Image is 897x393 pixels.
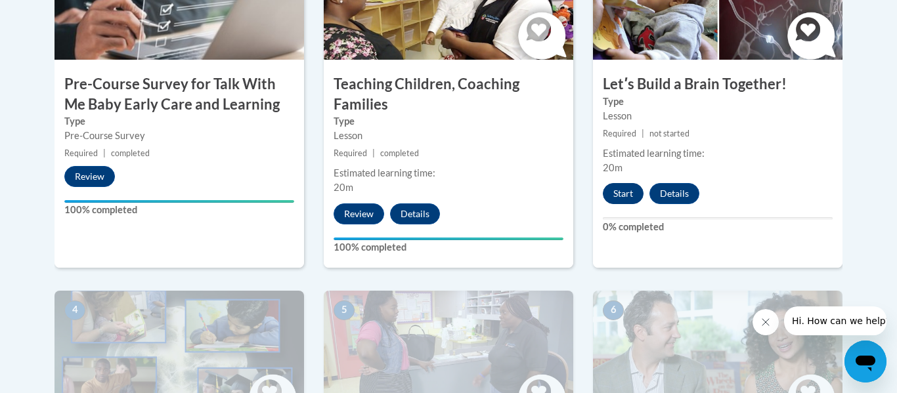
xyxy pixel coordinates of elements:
[55,74,304,115] h3: Pre-Course Survey for Talk With Me Baby Early Care and Learning
[64,129,294,143] div: Pre-Course Survey
[649,183,699,204] button: Details
[8,9,106,20] span: Hi. How can we help?
[64,203,294,217] label: 100% completed
[334,129,563,143] div: Lesson
[334,182,353,193] span: 20m
[103,148,106,158] span: |
[603,129,636,138] span: Required
[64,114,294,129] label: Type
[844,341,886,383] iframe: Button to launch messaging window
[111,148,150,158] span: completed
[603,183,644,204] button: Start
[334,238,563,240] div: Your progress
[380,148,419,158] span: completed
[64,300,85,320] span: 4
[603,220,833,234] label: 0% completed
[593,74,842,94] h3: Letʹs Build a Brain Together!
[603,94,833,109] label: Type
[334,148,367,158] span: Required
[334,166,563,180] div: Estimated learning time:
[334,203,384,224] button: Review
[784,306,886,335] iframe: Message from company
[334,300,355,320] span: 5
[649,129,689,138] span: not started
[603,300,624,320] span: 6
[334,114,563,129] label: Type
[372,148,375,158] span: |
[64,148,98,158] span: Required
[603,146,833,161] div: Estimated learning time:
[64,166,115,187] button: Review
[753,309,779,335] iframe: Close message
[603,109,833,123] div: Lesson
[642,129,644,138] span: |
[324,74,573,115] h3: Teaching Children, Coaching Families
[64,200,294,203] div: Your progress
[334,240,563,255] label: 100% completed
[603,162,623,173] span: 20m
[390,203,440,224] button: Details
